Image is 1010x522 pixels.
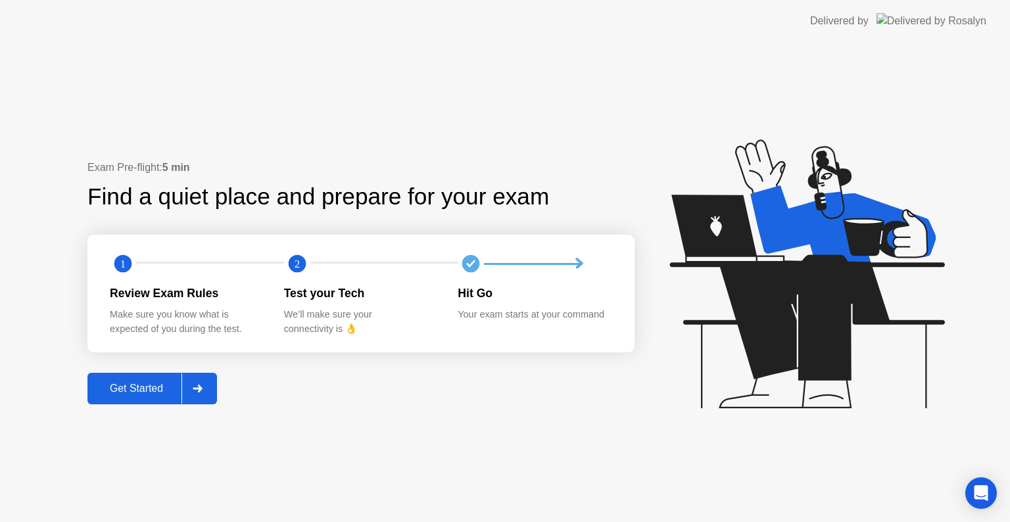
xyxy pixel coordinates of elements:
[284,285,437,302] div: Test your Tech
[120,258,126,270] text: 1
[87,373,217,404] button: Get Started
[162,162,190,173] b: 5 min
[110,308,263,336] div: Make sure you know what is expected of you during the test.
[87,179,551,214] div: Find a quiet place and prepare for your exam
[458,308,611,322] div: Your exam starts at your command
[110,285,263,302] div: Review Exam Rules
[91,383,181,394] div: Get Started
[458,285,611,302] div: Hit Go
[877,13,986,28] img: Delivered by Rosalyn
[87,160,635,176] div: Exam Pre-flight:
[965,477,997,509] div: Open Intercom Messenger
[810,13,869,29] div: Delivered by
[295,258,300,270] text: 2
[284,308,437,336] div: We’ll make sure your connectivity is 👌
